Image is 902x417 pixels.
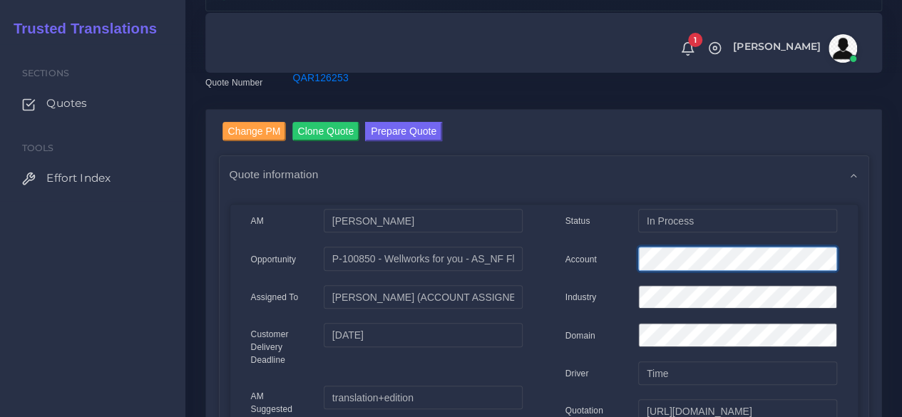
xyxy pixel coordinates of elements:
[565,253,597,266] label: Account
[220,156,868,192] div: Quote information
[829,34,857,63] img: avatar
[565,215,590,227] label: Status
[22,68,69,78] span: Sections
[688,33,702,47] span: 1
[733,41,821,51] span: [PERSON_NAME]
[4,17,157,41] a: Trusted Translations
[22,143,54,153] span: Tools
[222,122,287,141] input: Change PM
[205,76,262,89] label: Quote Number
[46,96,87,111] span: Quotes
[365,122,442,145] a: Prepare Quote
[251,291,299,304] label: Assigned To
[565,329,595,342] label: Domain
[365,122,442,141] button: Prepare Quote
[324,285,522,309] input: pm
[565,367,589,380] label: Driver
[11,88,175,118] a: Quotes
[251,253,297,266] label: Opportunity
[675,41,700,56] a: 1
[4,20,157,37] h2: Trusted Translations
[46,170,111,186] span: Effort Index
[292,122,360,141] input: Clone Quote
[11,163,175,193] a: Effort Index
[251,215,264,227] label: AM
[565,291,597,304] label: Industry
[251,328,303,366] label: Customer Delivery Deadline
[726,34,862,63] a: [PERSON_NAME]avatar
[230,166,319,182] span: Quote information
[292,72,348,83] a: QAR126253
